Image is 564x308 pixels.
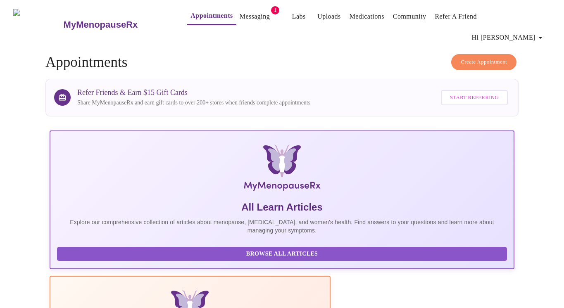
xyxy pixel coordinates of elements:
h3: Refer Friends & Earn $15 Gift Cards [77,88,310,97]
a: Browse All Articles [57,250,509,257]
h4: Appointments [45,54,519,71]
button: Messaging [236,8,273,25]
a: MyMenopauseRx [62,10,171,39]
button: Medications [346,8,388,25]
span: Browse All Articles [65,249,499,259]
button: Appointments [187,7,236,25]
img: MyMenopauseRx Logo [13,9,62,40]
a: Messaging [240,11,270,22]
a: Community [393,11,426,22]
span: Hi [PERSON_NAME] [472,32,545,43]
h5: All Learn Articles [57,201,507,214]
span: Create Appointment [461,57,507,67]
span: Start Referring [450,93,499,102]
button: Labs [286,8,312,25]
p: Share MyMenopauseRx and earn gift cards to over 200+ stores when friends complete appointments [77,99,310,107]
button: Uploads [314,8,344,25]
h3: MyMenopauseRx [64,19,138,30]
a: Appointments [190,10,233,21]
button: Community [390,8,430,25]
a: Uploads [317,11,341,22]
a: Medications [350,11,384,22]
span: 1 [271,6,279,14]
img: MyMenopauseRx Logo [127,145,437,194]
button: Create Appointment [451,54,516,70]
a: Refer a Friend [435,11,477,22]
button: Hi [PERSON_NAME] [469,29,549,46]
p: Explore our comprehensive collection of articles about menopause, [MEDICAL_DATA], and women's hea... [57,218,507,235]
a: Labs [292,11,306,22]
button: Browse All Articles [57,247,507,261]
a: Start Referring [439,86,510,109]
button: Start Referring [441,90,508,105]
button: Refer a Friend [431,8,480,25]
